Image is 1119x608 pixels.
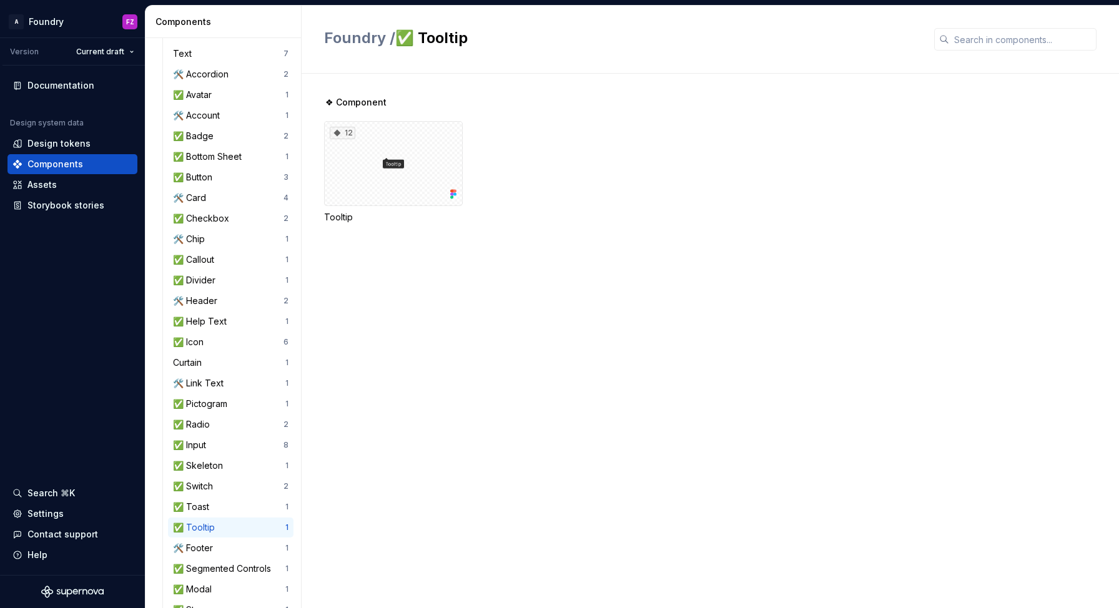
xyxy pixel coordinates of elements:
[27,487,75,499] div: Search ⌘K
[27,199,104,212] div: Storybook stories
[173,336,209,348] div: ✅ Icon
[168,250,293,270] a: ✅ Callout1
[173,295,222,307] div: 🛠️ Header
[168,476,293,496] a: ✅ Switch2
[168,44,293,64] a: Text7
[285,399,288,409] div: 1
[168,270,293,290] a: ✅ Divider1
[173,459,228,472] div: ✅ Skeleton
[173,150,247,163] div: ✅ Bottom Sheet
[324,28,919,48] h2: ✅ Tooltip
[7,504,137,524] a: Settings
[27,528,98,541] div: Contact support
[173,315,232,328] div: ✅ Help Text
[41,586,104,598] svg: Supernova Logo
[173,233,210,245] div: 🛠️ Chip
[168,291,293,311] a: 🛠️ Header2
[27,507,64,520] div: Settings
[283,193,288,203] div: 4
[126,17,134,27] div: FZ
[285,584,288,594] div: 1
[324,121,463,223] div: 12Tooltip
[168,105,293,125] a: 🛠️ Account1
[7,76,137,96] a: Documentation
[168,126,293,146] a: ✅ Badge2
[949,28,1097,51] input: Search in components...
[168,311,293,331] a: ✅ Help Text1
[168,353,293,373] a: Curtain1
[173,253,219,266] div: ✅ Callout
[285,358,288,368] div: 1
[27,137,91,150] div: Design tokens
[29,16,64,28] div: Foundry
[173,439,211,451] div: ✅ Input
[168,373,293,393] a: 🛠️ Link Text1
[173,583,217,596] div: ✅ Modal
[173,274,220,287] div: ✅ Divider
[173,171,217,184] div: ✅ Button
[324,29,395,47] span: Foundry /
[285,90,288,100] div: 1
[283,337,288,347] div: 6
[173,47,197,60] div: Text
[168,229,293,249] a: 🛠️ Chip1
[283,481,288,491] div: 2
[285,234,288,244] div: 1
[173,356,207,369] div: Curtain
[285,316,288,326] div: 1
[71,43,140,61] button: Current draft
[173,398,232,410] div: ✅ Pictogram
[285,275,288,285] div: 1
[76,47,124,57] span: Current draft
[173,89,217,101] div: ✅ Avatar
[155,16,296,28] div: Components
[168,188,293,208] a: 🛠️ Card4
[7,175,137,195] a: Assets
[168,435,293,455] a: ✅ Input8
[285,522,288,532] div: 1
[168,559,293,579] a: ✅ Segmented Controls1
[173,68,234,81] div: 🛠️ Accordion
[168,497,293,517] a: ✅ Toast1
[7,195,137,215] a: Storybook stories
[285,110,288,120] div: 1
[168,147,293,167] a: ✅ Bottom Sheet1
[283,69,288,79] div: 2
[173,480,218,493] div: ✅ Switch
[283,296,288,306] div: 2
[27,79,94,92] div: Documentation
[283,131,288,141] div: 2
[330,127,355,139] div: 12
[173,212,234,225] div: ✅ Checkbox
[285,461,288,471] div: 1
[283,172,288,182] div: 3
[168,208,293,228] a: ✅ Checkbox2
[173,192,211,204] div: 🛠️ Card
[10,118,84,128] div: Design system data
[7,545,137,565] button: Help
[173,521,220,534] div: ✅ Tooltip
[168,64,293,84] a: 🛠️ Accordion2
[168,167,293,187] a: ✅ Button3
[7,483,137,503] button: Search ⌘K
[27,179,57,191] div: Assets
[168,414,293,434] a: ✅ Radio2
[285,378,288,388] div: 1
[283,213,288,223] div: 2
[168,538,293,558] a: 🛠️ Footer1
[285,255,288,265] div: 1
[285,502,288,512] div: 1
[173,501,214,513] div: ✅ Toast
[168,456,293,476] a: ✅ Skeleton1
[27,158,83,170] div: Components
[168,394,293,414] a: ✅ Pictogram1
[10,47,39,57] div: Version
[285,543,288,553] div: 1
[173,109,225,122] div: 🛠️ Account
[173,130,219,142] div: ✅ Badge
[168,517,293,537] a: ✅ Tooltip1
[168,332,293,352] a: ✅ Icon6
[283,440,288,450] div: 8
[324,211,463,223] div: Tooltip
